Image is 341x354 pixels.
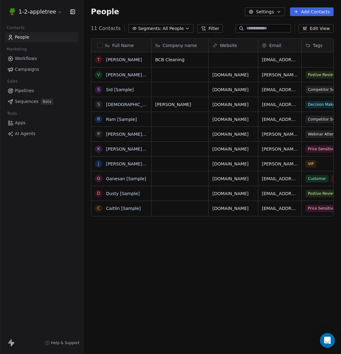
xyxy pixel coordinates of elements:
a: [DOMAIN_NAME] [212,191,249,196]
div: S [97,101,100,108]
a: Help & Support [45,340,79,345]
a: [DOMAIN_NAME] [212,72,249,77]
span: Website [220,42,237,49]
span: Postive Review [305,71,338,79]
div: T [97,57,100,63]
span: [EMAIL_ADDRESS][DOMAIN_NAME] [262,101,298,108]
span: 1-2-appletree [19,8,56,16]
div: V [97,71,100,78]
span: People [15,34,29,41]
div: C [97,205,100,211]
span: [EMAIL_ADDRESS][DOMAIN_NAME] [262,190,298,197]
span: BCB Cleaning [155,57,205,63]
a: [DEMOGRAPHIC_DATA] [Sample] [106,102,176,107]
div: J [98,160,99,167]
a: [DOMAIN_NAME] [212,87,249,92]
img: appletree-200px.png [9,8,16,15]
span: [PERSON_NAME] [155,101,205,108]
button: 1-2-appletree [7,6,64,17]
div: grid [91,52,151,335]
span: Company name [163,42,197,49]
span: Customer [305,175,329,182]
span: Tags [313,42,322,49]
a: Dusty [Sample] [106,191,140,196]
span: Tools [4,109,19,118]
div: Company name [151,39,208,52]
a: People [5,32,78,42]
span: AI Agents [15,130,36,137]
span: [EMAIL_ADDRESS][DOMAIN_NAME] [262,57,298,63]
div: Email [258,39,301,52]
div: K [97,146,100,152]
div: Full Name [91,39,151,52]
div: G [97,175,100,182]
a: [PERSON_NAME] [Sample] [106,72,163,77]
span: VIP [305,160,316,168]
a: [PERSON_NAME] [Sample] [106,147,163,151]
span: Marketing [4,45,29,54]
span: [PERSON_NAME][EMAIL_ADDRESS][DOMAIN_NAME] [262,161,298,167]
a: [PERSON_NAME] [106,57,142,62]
button: Settings [245,7,285,16]
span: Price Sensitive [305,145,338,153]
div: P [97,131,100,137]
span: Workflows [15,55,37,62]
div: R [97,116,100,122]
a: [DOMAIN_NAME] [212,132,249,137]
button: Add Contacts [290,7,334,16]
a: [DOMAIN_NAME] [212,176,249,181]
span: Help & Support [51,340,79,345]
a: [PERSON_NAME] [Sample] [106,161,163,166]
a: [DOMAIN_NAME] [212,161,249,166]
span: [EMAIL_ADDRESS][DOMAIN_NAME] [262,116,298,122]
a: [DOMAIN_NAME] [212,102,249,107]
div: Website [209,39,258,52]
a: Pipelines [5,86,78,96]
span: Apps [15,120,26,126]
span: [PERSON_NAME][EMAIL_ADDRESS][DOMAIN_NAME] [262,72,298,78]
span: Full Name [112,42,134,49]
a: Workflows [5,53,78,64]
button: Edit View [299,24,334,33]
a: Ram [Sample] [106,117,137,122]
a: Sid [Sample] [106,87,134,92]
span: Contacts [4,23,27,32]
span: Price Sensitive [305,205,338,212]
a: Apps [5,118,78,128]
a: [DOMAIN_NAME] [212,147,249,151]
div: D [97,190,100,197]
span: 11 Contacts [91,25,121,32]
span: Postive Review [305,190,338,197]
button: Filter [197,24,223,33]
a: [DOMAIN_NAME] [212,206,249,211]
a: Ganesan [Sample] [106,176,146,181]
span: Decision Maker [305,101,339,108]
a: [PERSON_NAME] [Sample] [106,132,163,137]
span: Email [269,42,281,49]
span: All People [163,25,184,32]
a: [DOMAIN_NAME] [212,117,249,122]
span: [PERSON_NAME][EMAIL_ADDRESS][DOMAIN_NAME] [262,146,298,152]
span: Pipelines [15,87,34,94]
a: SequencesBeta [5,96,78,107]
span: Segments: [138,25,161,32]
span: Sequences [15,98,38,105]
span: [EMAIL_ADDRESS][DOMAIN_NAME] [262,176,298,182]
span: [EMAIL_ADDRESS][DOMAIN_NAME] [262,87,298,93]
a: Campaigns [5,64,78,75]
a: AI Agents [5,129,78,139]
span: [PERSON_NAME][EMAIL_ADDRESS][DOMAIN_NAME] [262,131,298,137]
a: Caitlin [Sample] [106,206,141,211]
span: Beta [41,99,53,105]
span: Campaigns [15,66,39,73]
span: [EMAIL_ADDRESS][DOMAIN_NAME] [262,205,298,211]
span: People [91,7,119,16]
div: Open Intercom Messenger [320,333,335,348]
div: S [97,86,100,93]
span: Sales [4,77,20,86]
